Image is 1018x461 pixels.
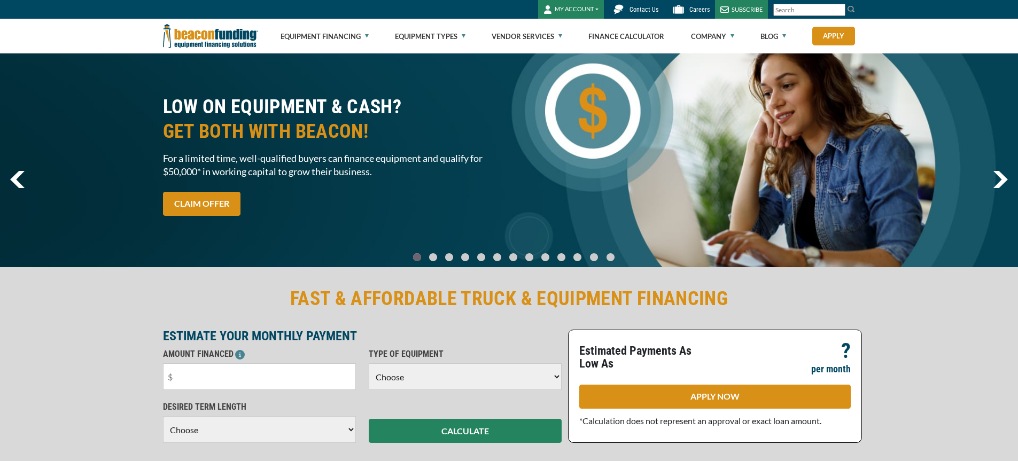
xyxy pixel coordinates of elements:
[579,345,709,370] p: Estimated Payments As Low As
[475,253,487,262] a: Go To Slide 4
[369,419,562,443] button: CALCULATE
[410,253,423,262] a: Go To Slide 0
[811,363,851,376] p: per month
[587,253,601,262] a: Go To Slide 11
[571,253,584,262] a: Go To Slide 10
[163,348,356,361] p: AMOUNT FINANCED
[847,5,856,13] img: Search
[163,95,503,144] h2: LOW ON EQUIPMENT & CASH?
[281,19,369,53] a: Equipment Financing
[523,253,535,262] a: Go To Slide 7
[691,19,734,53] a: Company
[555,253,568,262] a: Go To Slide 9
[163,192,240,216] a: CLAIM OFFER
[841,345,851,357] p: ?
[579,416,821,426] span: *Calculation does not represent an approval or exact loan amount.
[163,119,503,144] span: GET BOTH WITH BEACON!
[459,253,471,262] a: Go To Slide 3
[579,385,851,409] a: APPLY NOW
[492,19,562,53] a: Vendor Services
[163,152,503,178] span: For a limited time, well-qualified buyers can finance equipment and qualify for $50,000* in worki...
[993,171,1008,188] a: next
[395,19,465,53] a: Equipment Types
[426,253,439,262] a: Go To Slide 1
[163,19,258,53] img: Beacon Funding Corporation logo
[812,27,855,45] a: Apply
[773,4,845,16] input: Search
[163,363,356,390] input: $
[834,6,843,14] a: Clear search text
[10,171,25,188] img: Left Navigator
[760,19,786,53] a: Blog
[491,253,503,262] a: Go To Slide 5
[163,286,856,311] h2: FAST & AFFORDABLE TRUCK & EQUIPMENT FINANCING
[539,253,551,262] a: Go To Slide 8
[588,19,664,53] a: Finance Calculator
[369,348,562,361] p: TYPE OF EQUIPMENT
[507,253,519,262] a: Go To Slide 6
[163,401,356,413] p: DESIRED TERM LENGTH
[604,253,617,262] a: Go To Slide 12
[630,6,658,13] span: Contact Us
[10,171,25,188] a: previous
[442,253,455,262] a: Go To Slide 2
[993,171,1008,188] img: Right Navigator
[163,330,562,342] p: ESTIMATE YOUR MONTHLY PAYMENT
[689,6,710,13] span: Careers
